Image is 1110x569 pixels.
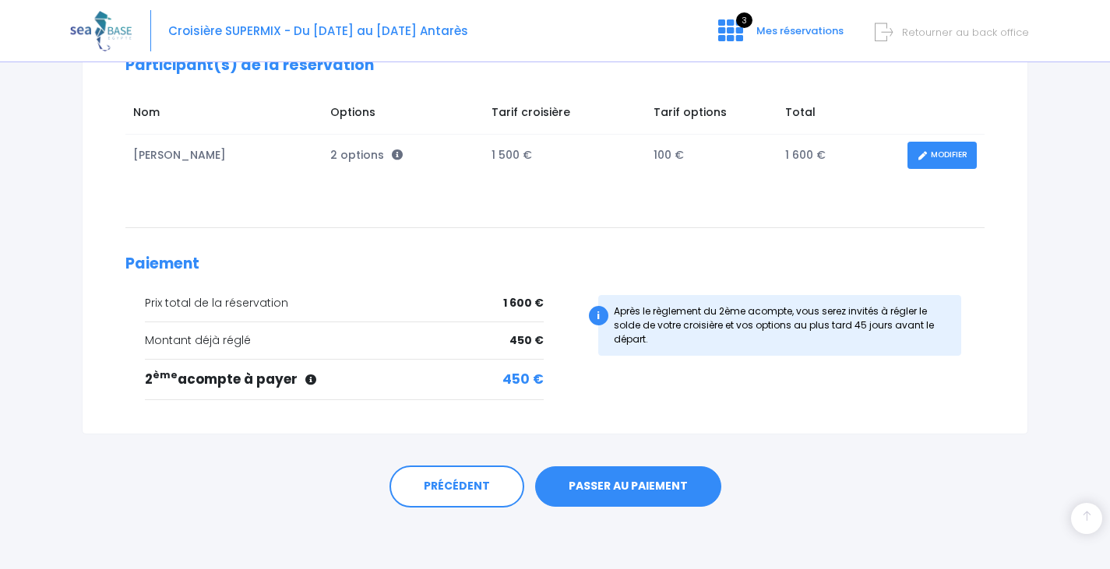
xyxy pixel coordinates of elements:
a: PASSER AU PAIEMENT [535,466,721,507]
td: Tarif options [646,97,777,134]
td: [PERSON_NAME] [125,134,323,177]
sup: ème [153,368,178,381]
a: PRÉCÉDENT [389,465,524,508]
h2: Paiement [125,255,985,273]
span: 450 € [502,370,544,390]
td: Nom [125,97,323,134]
span: Mes réservations [756,23,844,38]
div: i [589,306,608,325]
span: Retourner au back office [902,25,1029,40]
div: Montant déjà réglé [145,332,544,349]
a: Retourner au back office [881,25,1029,40]
td: Options [323,97,485,134]
td: Tarif croisière [484,97,646,134]
span: 1 600 € [503,295,544,311]
a: MODIFIER [907,142,977,169]
td: 1 600 € [777,134,900,177]
div: Après le règlement du 2ème acompte, vous serez invités à régler le solde de votre croisière et vo... [598,295,962,356]
div: Prix total de la réservation [145,295,544,311]
td: 100 € [646,134,777,177]
a: 3 Mes réservations [706,29,853,44]
span: 2 options [330,147,403,163]
td: Total [777,97,900,134]
h2: Participant(s) de la réservation [125,57,985,75]
span: Croisière SUPERMIX - Du [DATE] au [DATE] Antarès [168,23,468,39]
td: 1 500 € [484,134,646,177]
div: 2 acompte à payer [145,370,544,390]
span: 3 [736,12,752,28]
span: 450 € [509,332,544,349]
